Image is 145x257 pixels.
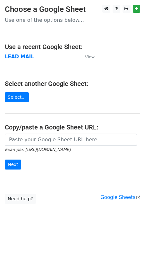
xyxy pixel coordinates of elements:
a: Need help? [5,194,36,204]
small: Example: [URL][DOMAIN_NAME] [5,147,71,152]
input: Paste your Google Sheet URL here [5,134,137,146]
a: View [79,54,95,60]
small: View [85,54,95,59]
a: Google Sheets [100,195,140,200]
h4: Select another Google Sheet: [5,80,140,87]
h4: Copy/paste a Google Sheet URL: [5,123,140,131]
input: Next [5,160,21,170]
p: Use one of the options below... [5,17,140,23]
h4: Use a recent Google Sheet: [5,43,140,51]
h3: Choose a Google Sheet [5,5,140,14]
a: LEAD MAIL [5,54,34,60]
a: Select... [5,92,29,102]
